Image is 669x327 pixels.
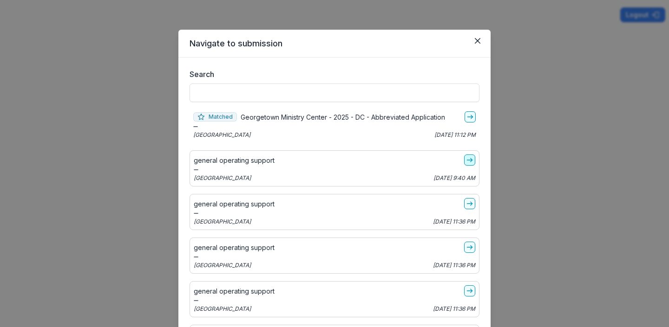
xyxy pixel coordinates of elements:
p: general operating support [194,155,275,165]
p: [DATE] 11:36 PM [433,305,475,313]
a: go-to [464,242,475,253]
p: [DATE] 11:36 PM [433,261,475,269]
label: Search [190,69,474,80]
a: go-to [464,198,475,209]
p: [DATE] 9:40 AM [433,174,475,182]
p: general operating support [194,199,275,209]
header: Navigate to submission [178,30,491,58]
p: [GEOGRAPHIC_DATA] [194,218,251,226]
p: [GEOGRAPHIC_DATA] [193,131,250,139]
p: general operating support [194,243,275,252]
p: general operating support [194,286,275,296]
p: [DATE] 11:36 PM [433,218,475,226]
p: [GEOGRAPHIC_DATA] [194,174,251,182]
p: [GEOGRAPHIC_DATA] [194,305,251,313]
a: go-to [465,111,476,122]
a: go-to [464,154,475,166]
p: [GEOGRAPHIC_DATA] [194,261,251,269]
button: Close [470,33,485,48]
p: Georgetown Ministry Center - 2025 - DC - Abbreviated Application [241,112,445,122]
p: [DATE] 11:12 PM [434,131,476,139]
span: Matched [193,112,237,122]
a: go-to [464,285,475,296]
